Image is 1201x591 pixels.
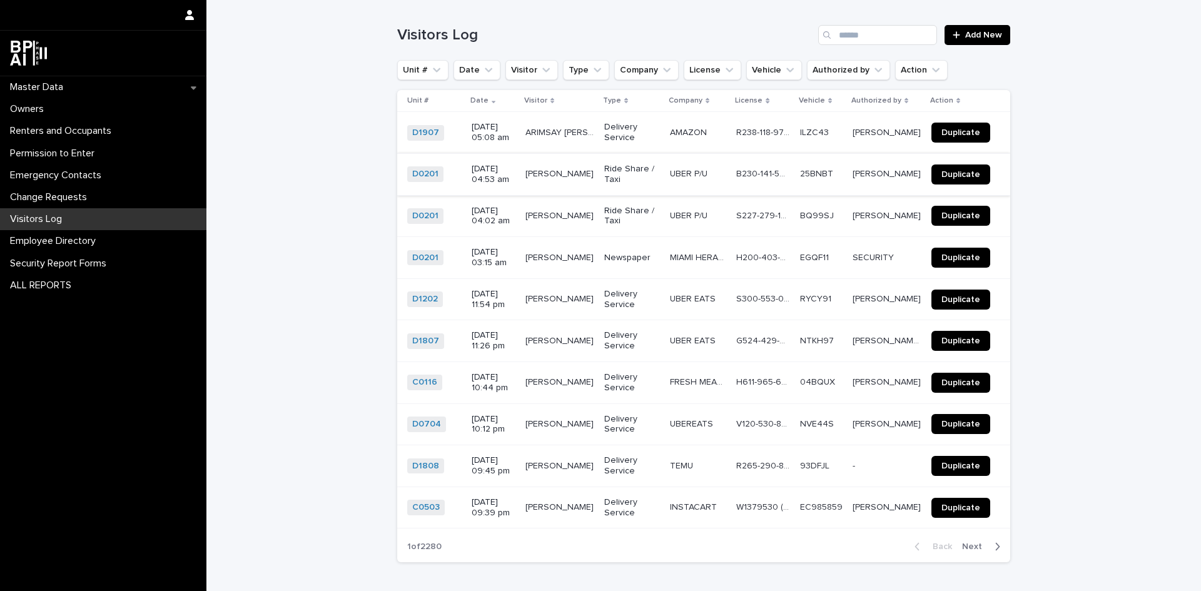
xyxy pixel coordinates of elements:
[895,60,948,80] button: Action
[397,403,1010,445] tr: D0704 [DATE] 10:12 pm[PERSON_NAME][PERSON_NAME] Delivery ServiceUBEREATSUBEREATS V120-530-82-519-...
[799,94,825,108] p: Vehicle
[853,333,924,346] p: Grace Mariana Villaviciencio Solis
[525,250,596,263] p: [PERSON_NAME]
[397,487,1010,528] tr: C0503 [DATE] 09:39 pm[PERSON_NAME][PERSON_NAME] Delivery ServiceINSTACARTINSTACART W1379530 (CA I...
[397,60,448,80] button: Unit #
[800,166,836,179] p: 25BNBT
[472,372,515,393] p: [DATE] 10:44 pm
[807,60,890,80] button: Authorized by
[931,498,990,518] a: Duplicate
[604,289,660,310] p: Delivery Service
[397,278,1010,320] tr: D1202 [DATE] 11:54 pm[PERSON_NAME][PERSON_NAME] Delivery ServiceUBER EATSUBER EATS S300-553-03-32...
[736,166,793,179] p: B230-141-54-400-0
[746,60,802,80] button: Vehicle
[525,500,596,513] p: VICTOR GOMEZ
[931,456,990,476] a: Duplicate
[614,60,679,80] button: Company
[472,122,515,143] p: [DATE] 05:08 am
[397,26,813,44] h1: Visitors Log
[736,417,793,430] p: V120-530-82-519-0
[853,291,923,305] p: Felipe Daniliauskas
[472,206,515,227] p: [DATE] 04:02 am
[800,500,845,513] p: EC985859
[397,445,1010,487] tr: D1808 [DATE] 09:45 pm[PERSON_NAME][PERSON_NAME] Delivery ServiceTEMUTEMU R265-290-83-446-0R265-29...
[800,125,831,138] p: ILZC43
[941,253,980,262] span: Duplicate
[412,169,438,179] a: D0201
[412,377,437,388] a: C0116
[670,458,696,472] p: TEMU
[5,235,106,247] p: Employee Directory
[525,333,596,346] p: JOSE GONZALEZ
[412,211,438,221] a: D0201
[736,375,793,388] p: H611-965-62-500-0
[931,414,990,434] a: Duplicate
[931,331,990,351] a: Duplicate
[670,417,716,430] p: UBEREATS
[472,414,515,435] p: [DATE] 10:12 pm
[941,420,980,428] span: Duplicate
[736,125,793,138] p: R238-118-97-000-0
[412,419,441,430] a: D0704
[931,290,990,310] a: Duplicate
[412,253,438,263] a: D0201
[736,291,793,305] p: S300-553-03-324-0
[604,122,660,143] p: Delivery Service
[853,250,896,263] p: SECURITY
[604,372,660,393] p: Delivery Service
[735,94,763,108] p: License
[5,191,97,203] p: Change Requests
[931,373,990,393] a: Duplicate
[962,542,990,551] span: Next
[472,497,515,518] p: [DATE] 09:39 pm
[454,60,500,80] button: Date
[670,291,718,305] p: UBER EATS
[525,208,596,221] p: DIEGO SARMIENTO
[853,208,923,221] p: [PERSON_NAME]
[524,94,547,108] p: Visitor
[397,532,452,562] p: 1 of 2280
[525,375,596,388] p: LUIS HERNANDEZ
[736,208,793,221] p: S227-279-13-400-0
[412,128,439,138] a: D1907
[670,250,729,263] p: MIAMI HERALD
[563,60,609,80] button: Type
[5,125,121,137] p: Renters and Occupants
[407,94,428,108] p: Unit #
[604,455,660,477] p: Delivery Service
[604,414,660,435] p: Delivery Service
[397,153,1010,195] tr: D0201 [DATE] 04:53 am[PERSON_NAME][PERSON_NAME] Ride Share / TaxiUBER P/UUBER P/U B230-141-54-400...
[397,361,1010,403] tr: C0116 [DATE] 10:44 pm[PERSON_NAME][PERSON_NAME] Delivery ServiceFRESH MEAL PLANFRESH MEAL PLAN H6...
[853,417,923,430] p: [PERSON_NAME]
[505,60,558,80] button: Visitor
[397,195,1010,237] tr: D0201 [DATE] 04:02 am[PERSON_NAME][PERSON_NAME] Ride Share / TaxiUBER P/UUBER P/U S227-279-13-400...
[941,128,980,137] span: Duplicate
[397,112,1010,154] tr: D1907 [DATE] 05:08 amARIMSAY [PERSON_NAME]ARIMSAY [PERSON_NAME] Delivery ServiceAMAZONAMAZON R238...
[800,291,834,305] p: RYCY91
[5,81,73,93] p: Master Data
[853,166,923,179] p: [PERSON_NAME]
[397,237,1010,279] tr: D0201 [DATE] 03:15 am[PERSON_NAME][PERSON_NAME] NewspaperMIAMI HERALDMIAMI HERALD H200-403-70-389...
[5,258,116,270] p: Security Report Forms
[604,330,660,351] p: Delivery Service
[800,375,838,388] p: 04BQUX
[853,500,923,513] p: [PERSON_NAME]
[5,148,104,159] p: Permission to Enter
[853,125,923,138] p: [PERSON_NAME]
[941,462,980,470] span: Duplicate
[931,206,990,226] a: Duplicate
[800,208,836,221] p: BQ99SJ
[5,103,54,115] p: Owners
[931,164,990,184] a: Duplicate
[397,320,1010,362] tr: D1807 [DATE] 11:26 pm[PERSON_NAME][PERSON_NAME] Delivery ServiceUBER EATSUBER EATS G524-429-00-45...
[412,502,440,513] a: C0503
[736,500,793,513] p: W1379530 (CA ID)
[930,94,953,108] p: Action
[670,125,709,138] p: AMAZON
[818,25,937,45] input: Search
[945,25,1010,45] a: Add New
[472,164,515,185] p: [DATE] 04:53 am
[412,336,439,346] a: D1807
[925,542,952,551] span: Back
